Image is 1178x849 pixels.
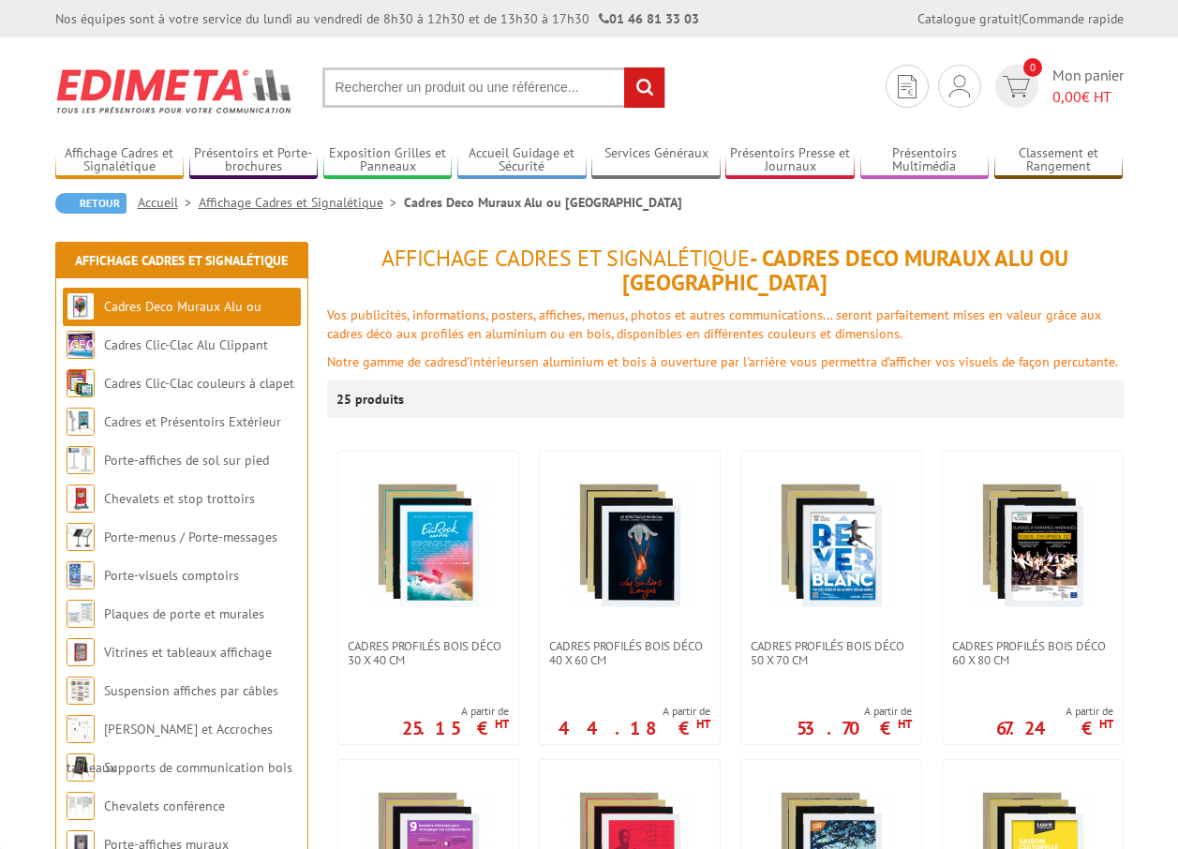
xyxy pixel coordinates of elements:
a: Cadres Profilés Bois Déco 60 x 80 cm [943,639,1123,667]
font: d'intérieurs [460,353,525,370]
sup: HT [495,716,509,732]
img: Plaques de porte et murales [67,600,95,628]
img: Vitrines et tableaux affichage [67,638,95,666]
a: Chevalets conférence [104,797,225,814]
a: Vitrines et tableaux affichage [104,644,272,661]
a: devis rapide 0 Mon panier 0,00€ HT [991,65,1124,108]
a: Cadres Clic-Clac couleurs à clapet [104,375,294,392]
a: Porte-affiches de sol sur pied [104,452,269,469]
span: € HT [1052,86,1124,108]
span: A partir de [559,704,710,719]
img: Cadres Profilés Bois Déco 60 x 80 cm [967,480,1098,611]
sup: HT [1099,716,1113,732]
a: Accueil [138,194,199,211]
span: A partir de [996,704,1113,719]
a: Accueil Guidage et Sécurité [457,145,587,176]
a: Commande rapide [1021,10,1124,27]
span: Cadres Profilés Bois Déco 50 x 70 cm [751,639,912,667]
img: devis rapide [898,75,917,98]
font: Vos publicités, informations, posters, affiches, menus, photos et autres communications... seront... [327,306,1101,342]
a: Chevalets et stop trottoirs [104,490,255,507]
img: Suspension affiches par câbles [67,677,95,705]
a: Supports de communication bois [104,759,292,776]
div: Nos équipes sont à votre service du lundi au vendredi de 8h30 à 12h30 et de 13h30 à 17h30 [55,9,699,28]
input: rechercher [624,67,664,108]
img: Chevalets et stop trottoirs [67,484,95,513]
a: Retour [55,193,127,214]
font: en aluminium et bois à ouverture par l'arrière vous permettra d’afficher vos visuels de façon per... [525,353,1118,370]
img: Cadres Profilés Bois Déco 30 x 40 cm [363,480,494,611]
a: Présentoirs Multimédia [860,145,990,176]
img: Cadres Profilés Bois Déco 40 x 60 cm [564,480,695,611]
span: Affichage Cadres et Signalétique [381,244,750,273]
a: Catalogue gratuit [917,10,1019,27]
span: A partir de [402,704,509,719]
img: Cadres et Présentoirs Extérieur [67,408,95,436]
sup: HT [898,716,912,732]
a: Affichage Cadres et Signalétique [75,252,288,269]
a: Affichage Cadres et Signalétique [199,194,404,211]
a: Porte-visuels comptoirs [104,567,239,584]
a: Cadres Profilés Bois Déco 50 x 70 cm [741,639,921,667]
p: 25 produits [336,380,407,418]
p: 44.18 € [559,722,710,734]
a: Cadres et Présentoirs Extérieur [104,413,281,430]
a: Suspension affiches par câbles [104,682,278,699]
span: Cadres Profilés Bois Déco 60 x 80 cm [952,639,1113,667]
a: Plaques de porte et murales [104,605,264,622]
span: Cadres Profilés Bois Déco 30 x 40 cm [348,639,509,667]
p: 67.24 € [996,722,1113,734]
div: | [917,9,1124,28]
img: Cadres Profilés Bois Déco 50 x 70 cm [766,480,897,611]
span: A partir de [797,704,912,719]
span: Mon panier [1052,65,1124,108]
a: Classement et Rangement [994,145,1124,176]
img: Cadres Clic-Clac couleurs à clapet [67,369,95,397]
img: Cimaises et Accroches tableaux [67,715,95,743]
img: Porte-menus / Porte-messages [67,523,95,551]
a: [PERSON_NAME] et Accroches tableaux [67,721,273,776]
a: Cadres Clic-Clac Alu Clippant [104,336,268,353]
a: Services Généraux [591,145,721,176]
img: Porte-affiches de sol sur pied [67,446,95,474]
img: devis rapide [949,75,970,97]
a: Cadres Deco Muraux Alu ou [GEOGRAPHIC_DATA] [67,298,261,353]
img: devis rapide [1003,76,1030,97]
a: Porte-menus / Porte-messages [104,529,277,545]
a: Présentoirs et Porte-brochures [189,145,319,176]
li: Cadres Deco Muraux Alu ou [GEOGRAPHIC_DATA] [404,193,682,212]
p: 53.70 € [797,722,912,734]
strong: 01 46 81 33 03 [599,10,699,27]
img: Chevalets conférence [67,792,95,820]
img: Cadres Deco Muraux Alu ou Bois [67,292,95,320]
span: Cadres Profilés Bois Déco 40 x 60 cm [549,639,710,667]
input: Rechercher un produit ou une référence... [322,67,665,108]
img: Porte-visuels comptoirs [67,561,95,589]
a: Présentoirs Presse et Journaux [725,145,855,176]
a: Affichage Cadres et Signalétique [55,145,185,176]
span: 0 [1023,58,1042,77]
p: 25.15 € [402,722,509,734]
span: 0,00 [1052,87,1081,106]
a: Exposition Grilles et Panneaux [323,145,453,176]
a: Cadres Profilés Bois Déco 40 x 60 cm [540,639,720,667]
sup: HT [696,716,710,732]
img: Edimeta [55,56,294,126]
a: Cadres Profilés Bois Déco 30 x 40 cm [338,639,518,667]
font: Notre gamme de cadres [327,353,460,370]
h1: - Cadres Deco Muraux Alu ou [GEOGRAPHIC_DATA] [327,246,1124,296]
